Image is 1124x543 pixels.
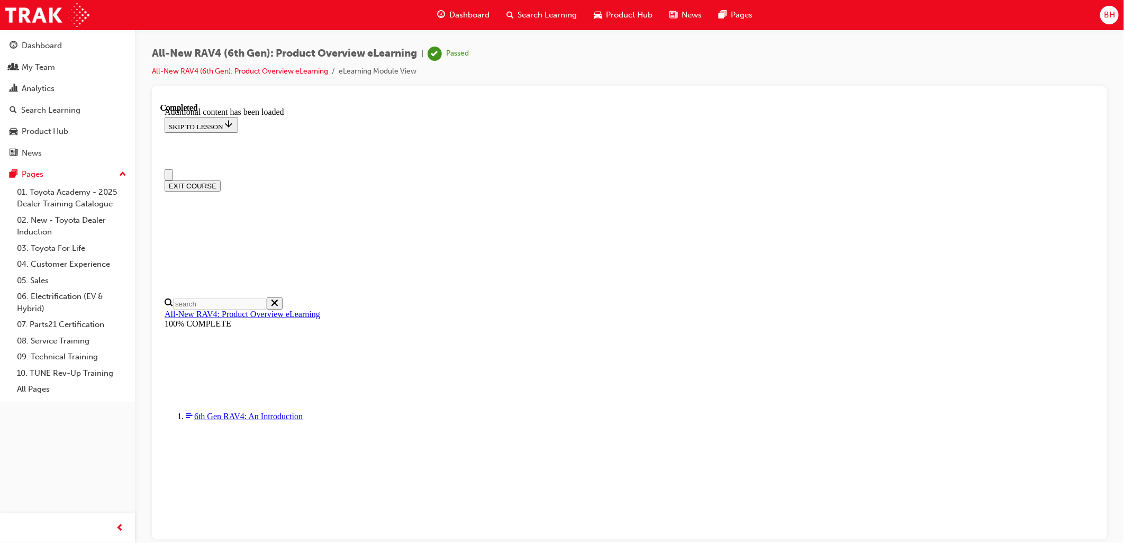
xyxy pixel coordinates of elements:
div: Additional content has been loaded [4,4,934,14]
li: eLearning Module View [339,66,416,78]
a: search-iconSearch Learning [498,4,586,26]
span: SKIP TO LESSON [8,20,74,28]
a: 09. Technical Training [13,349,131,365]
a: 01. Toyota Academy - 2025 Dealer Training Catalogue [13,184,131,212]
span: All-New RAV4 (6th Gen): Product Overview eLearning [152,48,417,60]
a: 05. Sales [13,273,131,289]
a: 03. Toyota For Life [13,240,131,257]
a: My Team [4,58,131,77]
input: Search [13,195,106,206]
a: All-New RAV4 (6th Gen): Product Overview eLearning [152,67,328,76]
button: EXIT COURSE [4,77,60,88]
a: News [4,143,131,163]
div: 100% COMPLETE [4,216,934,225]
span: guage-icon [437,8,445,22]
img: Trak [5,3,89,27]
a: Analytics [4,79,131,98]
a: guage-iconDashboard [429,4,498,26]
a: All-New RAV4: Product Overview eLearning [4,206,160,215]
div: News [22,147,42,159]
span: news-icon [10,149,17,158]
div: Analytics [22,83,55,95]
a: 07. Parts21 Certification [13,316,131,333]
span: Pages [731,9,753,21]
button: SKIP TO LESSON [4,14,78,30]
div: Dashboard [22,40,62,52]
a: car-iconProduct Hub [586,4,661,26]
span: Dashboard [449,9,490,21]
a: Search Learning [4,101,131,120]
span: up-icon [119,168,126,182]
div: Pages [22,168,43,180]
button: BH [1100,6,1119,24]
span: Product Hub [606,9,653,21]
a: pages-iconPages [711,4,762,26]
span: prev-icon [116,522,124,535]
a: 08. Service Training [13,333,131,349]
span: car-icon [594,8,602,22]
span: News [682,9,702,21]
a: 04. Customer Experience [13,256,131,273]
button: Pages [4,165,131,184]
span: search-icon [10,106,17,115]
a: news-iconNews [661,4,711,26]
a: Dashboard [4,36,131,56]
div: Passed [446,49,469,59]
a: Product Hub [4,122,131,141]
span: car-icon [10,127,17,137]
span: pages-icon [719,8,727,22]
a: All Pages [13,381,131,397]
div: My Team [22,61,55,74]
button: Close navigation menu [4,66,13,77]
span: Search Learning [518,9,577,21]
span: search-icon [506,8,514,22]
span: people-icon [10,63,17,73]
div: Search Learning [21,104,80,116]
span: news-icon [670,8,678,22]
a: 10. TUNE Rev-Up Training [13,365,131,382]
span: chart-icon [10,84,17,94]
a: 02. New - Toyota Dealer Induction [13,212,131,240]
button: DashboardMy TeamAnalyticsSearch LearningProduct HubNews [4,34,131,165]
span: BH [1104,9,1115,21]
span: | [421,48,423,60]
span: learningRecordVerb_PASS-icon [428,47,442,61]
a: 06. Electrification (EV & Hybrid) [13,288,131,316]
span: pages-icon [10,170,17,179]
span: guage-icon [10,41,17,51]
div: Product Hub [22,125,68,138]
